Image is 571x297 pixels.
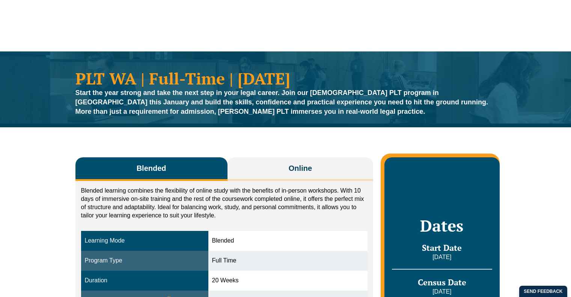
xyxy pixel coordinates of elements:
[422,242,462,253] span: Start Date
[85,256,205,265] div: Program Type
[392,216,492,235] h2: Dates
[75,89,488,115] strong: Start the year strong and take the next step in your legal career. Join our [DEMOGRAPHIC_DATA] PL...
[75,70,496,86] h1: PLT WA | Full-Time | [DATE]
[85,276,205,285] div: Duration
[392,253,492,261] p: [DATE]
[418,277,466,288] span: Census Date
[85,237,205,245] div: Learning Mode
[392,288,492,296] p: [DATE]
[212,237,364,245] div: Blended
[81,187,368,220] p: Blended learning combines the flexibility of online study with the benefits of in-person workshop...
[212,256,364,265] div: Full Time
[289,163,312,173] span: Online
[212,276,364,285] div: 20 Weeks
[137,163,166,173] span: Blended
